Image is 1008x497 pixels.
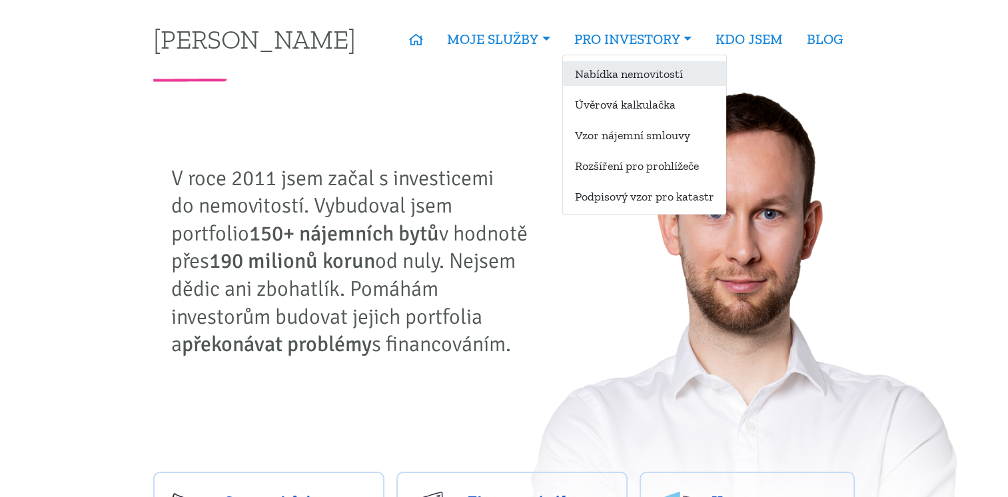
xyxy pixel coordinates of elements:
a: KDO JSEM [704,24,795,55]
a: Nabídka nemovitostí [563,61,726,86]
a: Úvěrová kalkulačka [563,92,726,117]
strong: překonávat problémy [182,331,372,357]
a: Vzor nájemní smlouvy [563,123,726,147]
a: [PERSON_NAME] [153,26,356,52]
p: V roce 2011 jsem začal s investicemi do nemovitostí. Vybudoval jsem portfolio v hodnotě přes od n... [171,165,538,358]
strong: 190 milionů korun [209,248,375,274]
a: Podpisový vzor pro katastr [563,184,726,209]
a: BLOG [795,24,855,55]
strong: 150+ nájemních bytů [249,221,439,247]
a: MOJE SLUŽBY [435,24,562,55]
a: Rozšíření pro prohlížeče [563,153,726,178]
a: PRO INVESTORY [562,24,704,55]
